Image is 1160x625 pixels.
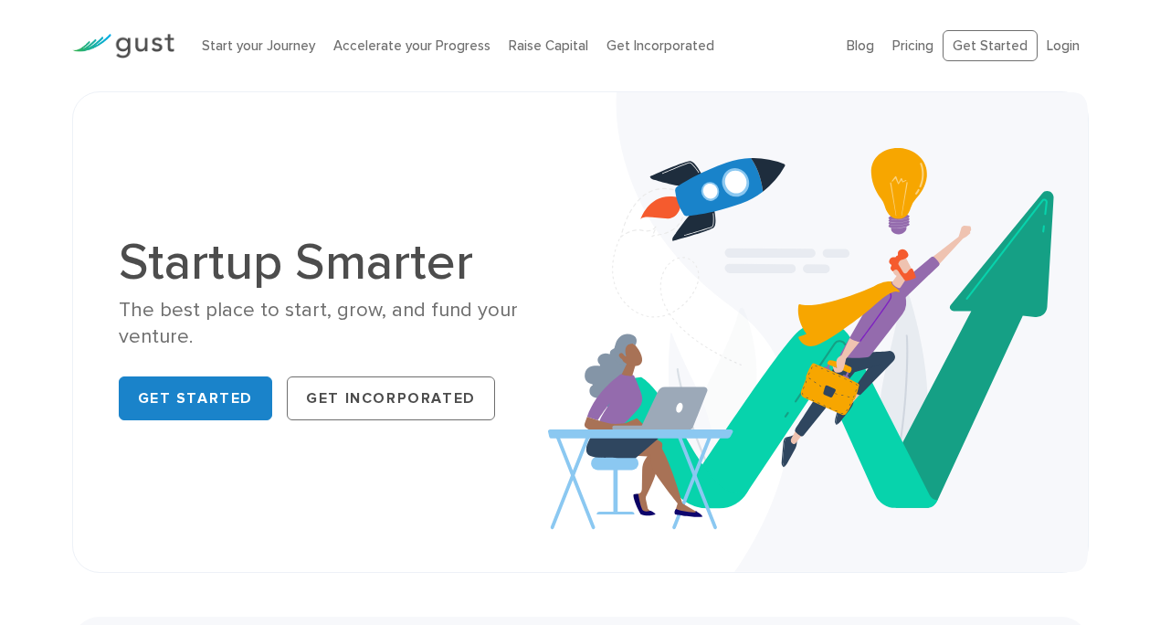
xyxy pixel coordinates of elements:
a: Pricing [892,37,933,54]
a: Start your Journey [202,37,315,54]
a: Get Incorporated [287,376,495,420]
a: Login [1047,37,1080,54]
a: Blog [847,37,874,54]
img: Gust Logo [72,34,174,58]
a: Get Incorporated [606,37,714,54]
a: Get Started [119,376,273,420]
a: Raise Capital [509,37,588,54]
a: Accelerate your Progress [333,37,490,54]
div: The best place to start, grow, and fund your venture. [119,297,567,351]
h1: Startup Smarter [119,237,567,288]
img: Startup Smarter Hero [548,92,1088,572]
a: Get Started [943,30,1038,62]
